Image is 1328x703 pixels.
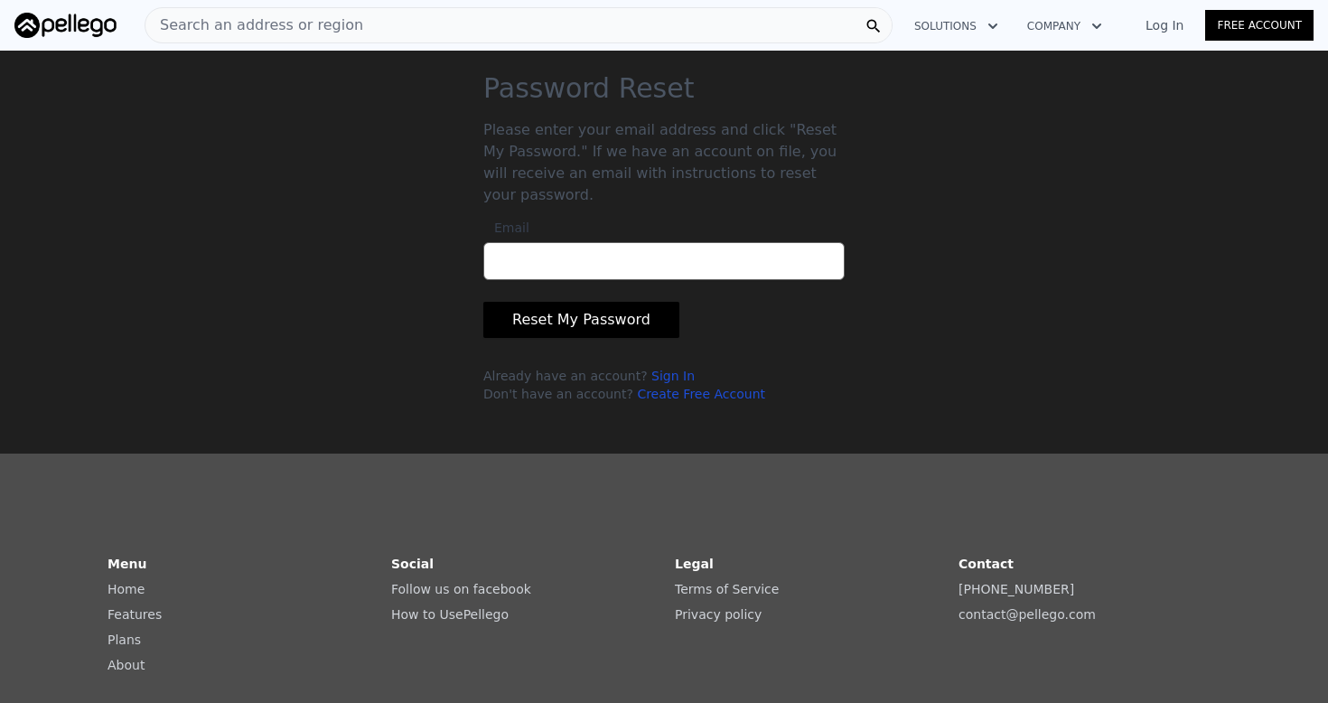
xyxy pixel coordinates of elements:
[637,387,765,401] a: Create Free Account
[959,582,1074,596] a: [PHONE_NUMBER]
[14,13,117,38] img: Pellego
[1013,10,1117,42] button: Company
[483,119,845,206] p: Please enter your email address and click "Reset My Password." If we have an account on file, you...
[1124,16,1205,34] a: Log In
[959,557,1014,571] strong: Contact
[483,242,845,280] input: Email
[959,607,1096,622] a: contact@pellego.com
[1205,10,1314,41] a: Free Account
[483,72,845,105] h3: Password Reset
[108,607,162,622] a: Features
[900,10,1013,42] button: Solutions
[108,658,145,672] a: About
[483,367,845,403] div: Already have an account? Don't have an account?
[145,14,363,36] span: Search an address or region
[108,633,141,647] a: Plans
[391,607,509,622] a: How to UsePellego
[651,369,695,383] a: Sign In
[391,582,531,596] a: Follow us on facebook
[108,582,145,596] a: Home
[675,607,762,622] a: Privacy policy
[483,302,679,338] button: Reset My Password
[675,557,714,571] strong: Legal
[108,557,146,571] strong: Menu
[483,220,529,235] span: Email
[391,557,434,571] strong: Social
[675,582,779,596] a: Terms of Service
